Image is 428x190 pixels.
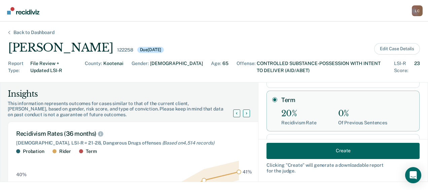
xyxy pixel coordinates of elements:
[412,5,423,16] div: L C
[85,60,102,74] div: County :
[162,140,214,146] span: (Based on 4,514 records )
[374,43,420,55] button: Edit Case Details
[23,149,44,154] div: Probation
[281,96,414,104] label: Term
[8,41,113,55] div: [PERSON_NAME]
[117,47,133,53] div: 122258
[338,120,387,126] div: Of Previous Sentences
[59,149,71,154] div: Rider
[338,109,387,119] div: 0%
[16,140,253,146] div: [DEMOGRAPHIC_DATA], LSI-R = 21-28, Dangerous Drugs offenses
[412,5,423,16] button: Profile dropdown button
[257,60,386,74] div: CONTROLLED SUBSTANCE-POSSESSION WITH INTENT TO DELIVER (AID/ABET)
[211,60,221,74] div: Age :
[150,60,203,74] div: [DEMOGRAPHIC_DATA]
[222,60,228,74] div: 65
[137,47,164,53] div: Due [DATE]
[281,109,317,119] div: 20%
[30,60,77,74] div: File Review + Updated LSI-R
[266,142,420,159] button: Create
[7,7,39,14] img: Recidiviz
[394,60,413,74] div: LSI-R Score :
[86,149,97,154] div: Term
[266,162,420,173] div: Clicking " Create " will generate a downloadable report for the judge.
[281,120,317,126] div: Recidivism Rate
[8,89,241,99] div: Insights
[103,60,123,74] div: Kootenai
[237,60,255,74] div: Offense :
[132,60,149,74] div: Gender :
[16,172,27,177] text: 40%
[243,169,252,175] text: 41%
[8,101,241,118] div: This information represents outcomes for cases similar to that of the current client, [PERSON_NAM...
[16,130,253,137] div: Recidivism Rates (36 months)
[405,167,421,183] div: Open Intercom Messenger
[414,60,420,74] div: 23
[8,60,29,74] div: Report Type :
[5,30,63,35] div: Back to Dashboard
